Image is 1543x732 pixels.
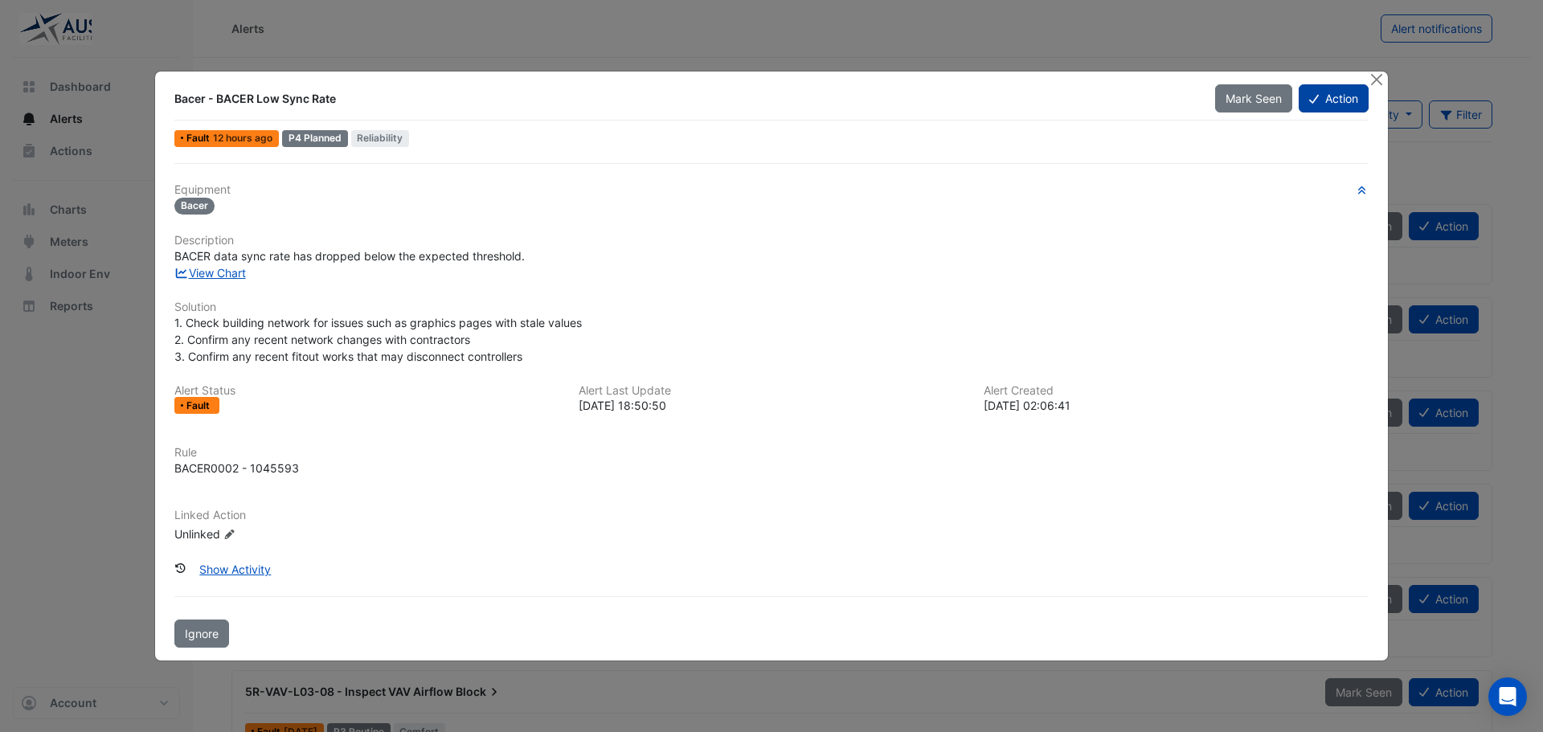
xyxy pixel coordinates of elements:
[174,266,246,280] a: View Chart
[185,627,219,640] span: Ignore
[174,446,1369,460] h6: Rule
[174,183,1369,197] h6: Equipment
[174,620,229,648] button: Ignore
[984,384,1369,398] h6: Alert Created
[174,198,215,215] span: Bacer
[579,397,964,414] div: [DATE] 18:50:50
[186,401,213,411] span: Fault
[1226,92,1282,105] span: Mark Seen
[174,234,1369,247] h6: Description
[351,130,410,147] span: Reliability
[189,555,281,583] button: Show Activity
[174,91,1196,107] div: Bacer - BACER Low Sync Rate
[1299,84,1369,112] button: Action
[174,249,525,263] span: BACER data sync rate has dropped below the expected threshold.
[1488,677,1527,716] div: Open Intercom Messenger
[186,133,213,143] span: Fault
[213,132,272,144] span: Mon 06-Oct-2025 18:50 AEDT
[984,397,1369,414] div: [DATE] 02:06:41
[174,460,299,476] div: BACER0002 - 1045593
[174,525,367,542] div: Unlinked
[1215,84,1292,112] button: Mark Seen
[174,316,582,363] span: 1. Check building network for issues such as graphics pages with stale values 2. Confirm any rece...
[1368,72,1385,88] button: Close
[579,384,964,398] h6: Alert Last Update
[174,301,1369,314] h6: Solution
[174,384,559,398] h6: Alert Status
[282,130,348,147] div: P4 Planned
[174,509,1369,522] h6: Linked Action
[223,529,235,541] fa-icon: Edit Linked Action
